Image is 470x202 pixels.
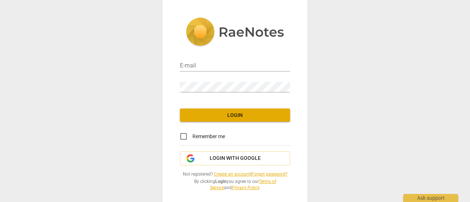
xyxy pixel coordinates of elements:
[252,172,288,177] a: Forgot password?
[210,155,261,162] span: Login with Google
[186,18,284,48] img: 5ac2273c67554f335776073100b6d88f.svg
[210,179,276,190] a: Terms of Service
[186,112,284,119] span: Login
[192,133,225,140] span: Remember me
[215,179,227,184] b: Login
[180,179,290,191] span: By clicking you agree to our and .
[180,109,290,122] button: Login
[214,172,250,177] a: Create an account
[403,194,458,202] div: Ask support
[180,151,290,165] button: Login with Google
[232,185,259,190] a: Privacy Policy
[180,171,290,177] span: Not registered? |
